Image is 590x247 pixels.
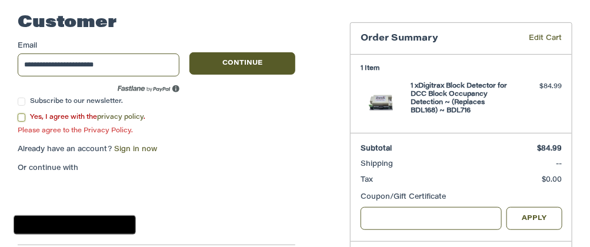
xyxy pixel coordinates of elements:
[14,183,90,202] iframe: PayPal-paypal
[411,82,509,115] h4: 1 x Digitrax Block Detector for DCC Block Occupancy Detection ~ (Replaces BDL168) ~ BDL716
[100,183,176,202] iframe: PayPal-paylater
[506,207,562,230] button: Apply
[361,161,393,168] span: Shipping
[114,146,157,153] a: Sign in now
[30,114,145,121] span: Yes, I agree with the .
[97,114,144,121] a: privacy policy
[538,145,562,152] span: $84.99
[502,33,562,44] a: Edit Cart
[361,192,562,202] div: Coupon/Gift Certificate
[18,41,180,51] label: Email
[30,98,123,105] span: Subscribe to our newsletter.
[361,145,392,152] span: Subtotal
[14,216,135,234] button: Google Pay
[361,176,373,183] span: Tax
[556,161,562,168] span: --
[189,52,295,74] button: Continue
[18,127,296,135] label: Please agree to the Privacy Policy.
[542,176,562,183] span: $0.00
[18,144,296,155] p: Already have an account?
[361,207,502,230] input: Gift Certificate or Coupon Code
[512,82,562,92] div: $84.99
[18,163,296,173] p: Or continue with
[18,14,116,34] h2: Customer
[361,65,562,73] h3: 1 Item
[361,33,502,44] h3: Order Summary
